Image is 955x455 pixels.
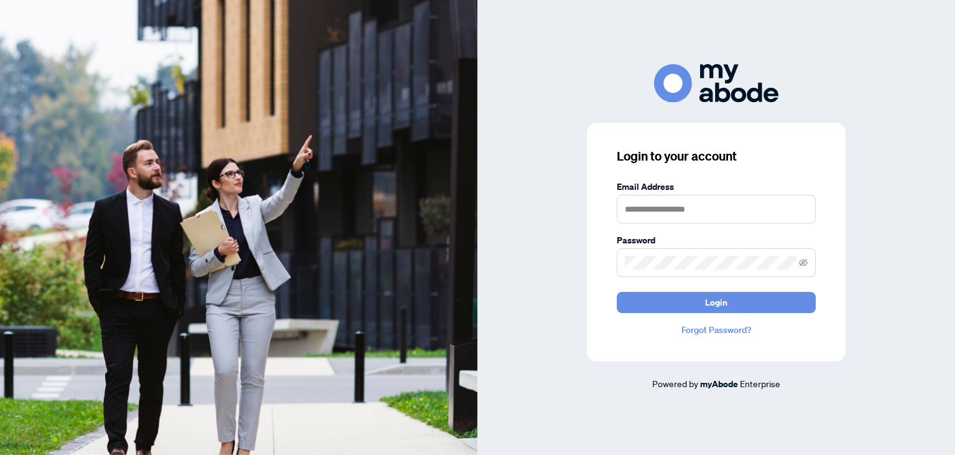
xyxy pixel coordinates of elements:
span: Login [705,293,727,312]
span: Enterprise [740,378,780,389]
button: Login [617,292,816,313]
span: Powered by [652,378,698,389]
label: Password [617,233,816,247]
h3: Login to your account [617,148,816,165]
label: Email Address [617,180,816,194]
a: Forgot Password? [617,323,816,337]
img: ma-logo [654,64,778,102]
span: eye-invisible [799,258,808,267]
a: myAbode [700,377,738,391]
